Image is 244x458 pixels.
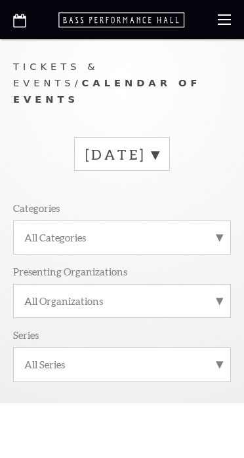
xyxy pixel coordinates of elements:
[13,266,127,277] p: Presenting Organizations
[24,232,220,243] label: All Categories
[85,145,159,163] label: [DATE]
[13,77,201,105] span: Calendar of Events
[13,61,99,88] span: Tickets & Events
[13,202,60,214] p: Categories
[13,59,231,108] p: /
[13,329,39,341] p: Series
[24,359,220,370] label: All Series
[24,295,220,307] label: All Organizations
